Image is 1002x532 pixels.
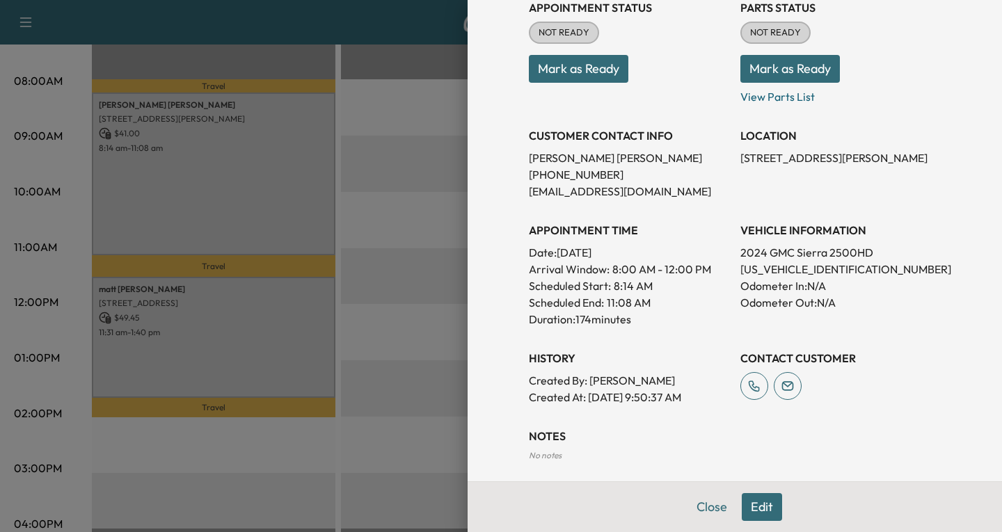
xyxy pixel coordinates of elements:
[529,450,941,461] div: No notes
[740,277,941,294] p: Odometer In: N/A
[529,183,729,200] p: [EMAIL_ADDRESS][DOMAIN_NAME]
[742,493,782,521] button: Edit
[529,222,729,239] h3: APPOINTMENT TIME
[687,493,736,521] button: Close
[740,294,941,311] p: Odometer Out: N/A
[529,55,628,83] button: Mark as Ready
[529,350,729,366] h3: History
[740,83,941,105] p: View Parts List
[529,294,604,311] p: Scheduled End:
[530,26,598,40] span: NOT READY
[740,222,941,239] h3: VEHICLE INFORMATION
[529,261,729,277] p: Arrival Window:
[742,26,809,40] span: NOT READY
[529,127,729,144] h3: CUSTOMER CONTACT INFO
[740,127,941,144] h3: LOCATION
[740,350,941,366] h3: CONTACT CUSTOMER
[529,150,729,166] p: [PERSON_NAME] [PERSON_NAME]
[529,277,611,294] p: Scheduled Start:
[529,166,729,183] p: [PHONE_NUMBER]
[740,261,941,277] p: [US_VEHICLE_IDENTIFICATION_NUMBER]
[740,55,840,83] button: Mark as Ready
[529,311,729,328] p: Duration: 174 minutes
[607,294,651,311] p: 11:08 AM
[614,277,653,294] p: 8:14 AM
[612,261,711,277] span: 8:00 AM - 12:00 PM
[529,389,729,405] p: Created At : [DATE] 9:50:37 AM
[740,244,941,261] p: 2024 GMC Sierra 2500HD
[529,428,941,444] h3: NOTES
[529,244,729,261] p: Date: [DATE]
[740,150,941,166] p: [STREET_ADDRESS][PERSON_NAME]
[529,372,729,389] p: Created By : [PERSON_NAME]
